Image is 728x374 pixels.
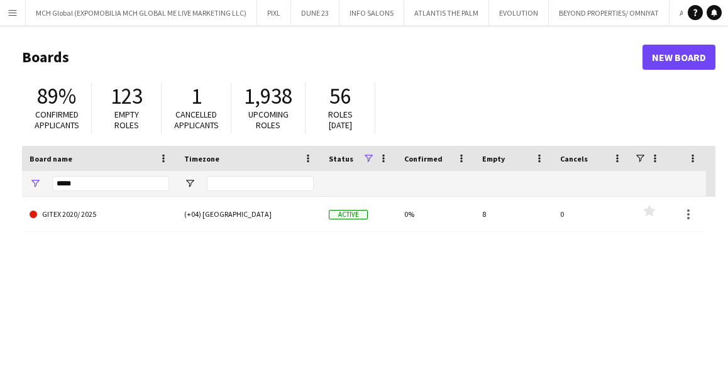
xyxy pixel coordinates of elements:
a: New Board [643,45,715,70]
button: INFO SALONS [339,1,404,25]
h1: Boards [22,48,643,67]
button: DUNE 23 [291,1,339,25]
input: Board name Filter Input [52,176,169,191]
span: Active [329,210,368,219]
span: Timezone [184,154,219,163]
a: GITEX 2020/ 2025 [30,197,169,232]
button: Open Filter Menu [184,178,196,189]
span: 89% [37,82,76,110]
button: MCH Global (EXPOMOBILIA MCH GLOBAL ME LIVE MARKETING LLC) [26,1,257,25]
input: Timezone Filter Input [207,176,314,191]
span: Empty roles [114,109,139,131]
button: BEYOND PROPERTIES/ OMNIYAT [549,1,670,25]
span: 123 [111,82,143,110]
button: ATLANTIS THE PALM [404,1,489,25]
button: PIXL [257,1,291,25]
span: Empty [482,154,505,163]
span: 1 [191,82,202,110]
span: 56 [329,82,351,110]
button: Open Filter Menu [30,178,41,189]
span: Upcoming roles [248,109,289,131]
span: Cancels [560,154,588,163]
div: 8 [475,197,553,231]
span: Board name [30,154,72,163]
span: Cancelled applicants [174,109,219,131]
button: EVOLUTION [489,1,549,25]
span: Roles [DATE] [328,109,353,131]
span: Confirmed applicants [35,109,79,131]
div: 0% [397,197,475,231]
span: Status [329,154,353,163]
div: 0 [553,197,631,231]
div: (+04) [GEOGRAPHIC_DATA] [177,197,321,231]
span: Confirmed [404,154,443,163]
span: 1,938 [244,82,292,110]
